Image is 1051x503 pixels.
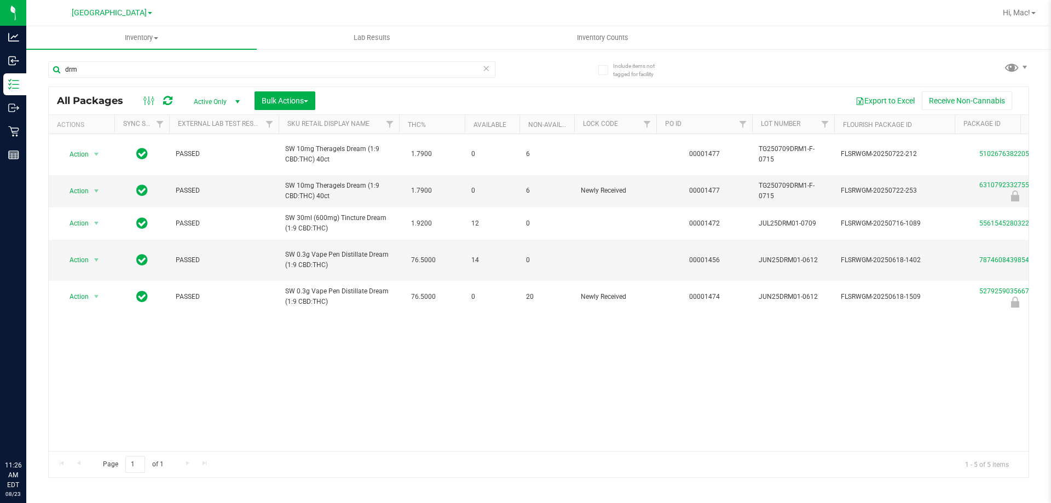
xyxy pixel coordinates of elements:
span: PASSED [176,255,272,265]
span: PASSED [176,186,272,196]
span: select [90,289,103,304]
span: Include items not tagged for facility [613,62,668,78]
inline-svg: Outbound [8,102,19,113]
span: FLSRWGM-20250716-1089 [841,218,948,229]
a: 00001477 [689,187,720,194]
a: 5279259035667438 [979,287,1041,295]
span: 1.9200 [406,216,437,232]
span: In Sync [136,252,148,268]
span: FLSRWGM-20250618-1402 [841,255,948,265]
span: FLSRWGM-20250722-253 [841,186,948,196]
span: PASSED [176,149,272,159]
span: Newly Received [581,292,650,302]
span: Action [60,147,89,162]
button: Bulk Actions [255,91,315,110]
span: PASSED [176,292,272,302]
a: 00001474 [689,293,720,300]
a: 5561545280322997 [979,219,1041,227]
span: TG250709DRM1-F-0715 [759,181,828,201]
span: [GEOGRAPHIC_DATA] [72,8,147,18]
span: In Sync [136,146,148,161]
a: Inventory Counts [487,26,718,49]
a: 7874608439854025 [979,256,1041,264]
iframe: Resource center [11,415,44,448]
inline-svg: Retail [8,126,19,137]
span: SW 10mg Theragels Dream (1:9 CBD:THC) 40ct [285,144,392,165]
a: Lab Results [257,26,487,49]
span: Action [60,216,89,231]
button: Receive Non-Cannabis [922,91,1012,110]
span: Page of 1 [94,456,172,473]
span: 0 [471,186,513,196]
a: Flourish Package ID [843,121,912,129]
a: Filter [261,115,279,134]
a: 00001477 [689,150,720,158]
a: Inventory [26,26,257,49]
span: Action [60,183,89,199]
span: FLSRWGM-20250618-1509 [841,292,948,302]
span: 76.5000 [406,289,441,305]
a: Available [473,121,506,129]
a: Lot Number [761,120,800,128]
span: Inventory [26,33,257,43]
input: Search Package ID, Item Name, SKU, Lot or Part Number... [48,61,495,78]
inline-svg: Reports [8,149,19,160]
span: FLSRWGM-20250722-212 [841,149,948,159]
span: 1.7900 [406,146,437,162]
span: JUL25DRM01-0709 [759,218,828,229]
a: Sku Retail Display Name [287,120,369,128]
a: 6310792332755511 [979,181,1041,189]
div: Actions [57,121,110,129]
span: 0 [471,292,513,302]
span: SW 30ml (600mg) Tincture Dream (1:9 CBD:THC) [285,213,392,234]
a: External Lab Test Result [178,120,264,128]
span: In Sync [136,289,148,304]
a: Package ID [963,120,1001,128]
a: Filter [638,115,656,134]
a: Lock Code [583,120,618,128]
span: 1 - 5 of 5 items [956,456,1018,472]
a: Filter [381,115,399,134]
a: Filter [734,115,752,134]
inline-svg: Inbound [8,55,19,66]
a: Sync Status [123,120,165,128]
span: SW 0.3g Vape Pen Distillate Dream (1:9 CBD:THC) [285,286,392,307]
span: SW 0.3g Vape Pen Distillate Dream (1:9 CBD:THC) [285,250,392,270]
span: JUN25DRM01-0612 [759,255,828,265]
span: select [90,252,103,268]
span: 20 [526,292,568,302]
inline-svg: Inventory [8,79,19,90]
span: In Sync [136,183,148,198]
span: 6 [526,186,568,196]
span: 12 [471,218,513,229]
a: 00001456 [689,256,720,264]
span: select [90,147,103,162]
a: Filter [816,115,834,134]
a: Non-Available [528,121,577,129]
span: TG250709DRM1-F-0715 [759,144,828,165]
span: Action [60,252,89,268]
span: 76.5000 [406,252,441,268]
span: select [90,216,103,231]
span: select [90,183,103,199]
span: 6 [526,149,568,159]
a: THC% [408,121,426,129]
span: SW 10mg Theragels Dream (1:9 CBD:THC) 40ct [285,181,392,201]
span: 14 [471,255,513,265]
span: Newly Received [581,186,650,196]
a: 00001472 [689,219,720,227]
span: Action [60,289,89,304]
span: JUN25DRM01-0612 [759,292,828,302]
p: 08/23 [5,490,21,498]
span: All Packages [57,95,134,107]
inline-svg: Analytics [8,32,19,43]
span: 0 [526,218,568,229]
span: 1.7900 [406,183,437,199]
a: Filter [151,115,169,134]
a: 5102676382205054 [979,150,1041,158]
span: In Sync [136,216,148,231]
button: Export to Excel [848,91,922,110]
p: 11:26 AM EDT [5,460,21,490]
span: Bulk Actions [262,96,308,105]
input: 1 [125,456,145,473]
